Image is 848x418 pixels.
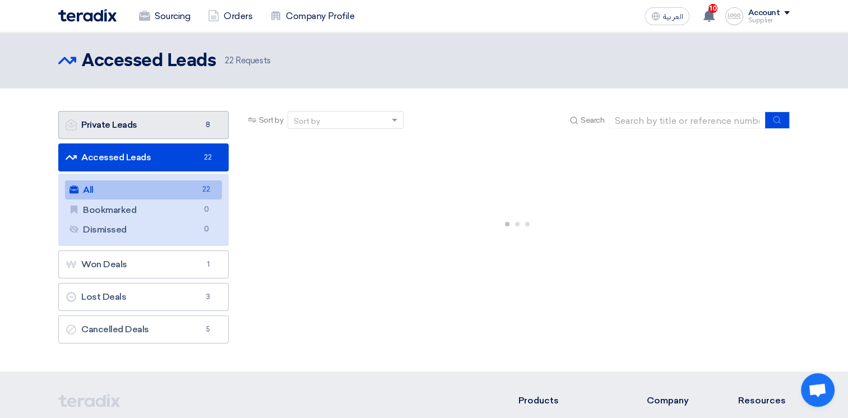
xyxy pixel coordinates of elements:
[645,7,689,25] button: العربية
[725,7,743,25] img: logoPlaceholder_1755177967591.jpg
[708,4,717,13] span: 10
[58,9,117,22] img: Teradix logo
[581,114,604,126] span: Search
[58,111,229,139] a: Private Leads8
[58,143,229,171] a: Accessed Leads22
[801,373,835,407] div: Open chat
[225,55,233,66] span: 22
[225,54,270,67] span: Requests
[662,13,683,21] span: العربية
[199,4,261,29] a: Orders
[200,204,213,216] span: 0
[65,180,222,199] a: All
[201,291,215,303] span: 3
[200,184,213,196] span: 22
[748,17,790,24] div: Supplier
[201,259,215,270] span: 1
[58,315,229,343] a: Cancelled Deals5
[518,394,613,407] li: Products
[294,115,320,127] div: Sort by
[65,201,222,220] a: Bookmarked
[748,8,780,18] div: Account
[58,283,229,311] a: Lost Deals3
[259,114,284,126] span: Sort by
[201,152,215,163] span: 22
[200,224,213,235] span: 0
[738,394,790,407] li: Resources
[130,4,199,29] a: Sourcing
[201,324,215,335] span: 5
[65,220,222,239] a: Dismissed
[609,112,766,129] input: Search by title or reference number
[82,50,216,72] h2: Accessed Leads
[201,119,215,131] span: 8
[261,4,363,29] a: Company Profile
[646,394,705,407] li: Company
[58,250,229,278] a: Won Deals1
